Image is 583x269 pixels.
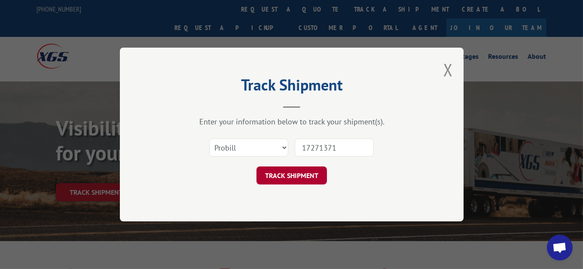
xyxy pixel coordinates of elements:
button: Close modal [443,58,453,81]
div: Open chat [547,235,573,260]
h2: Track Shipment [163,79,421,95]
button: TRACK SHIPMENT [256,166,327,184]
input: Number(s) [295,139,374,157]
div: Enter your information below to track your shipment(s). [163,117,421,127]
